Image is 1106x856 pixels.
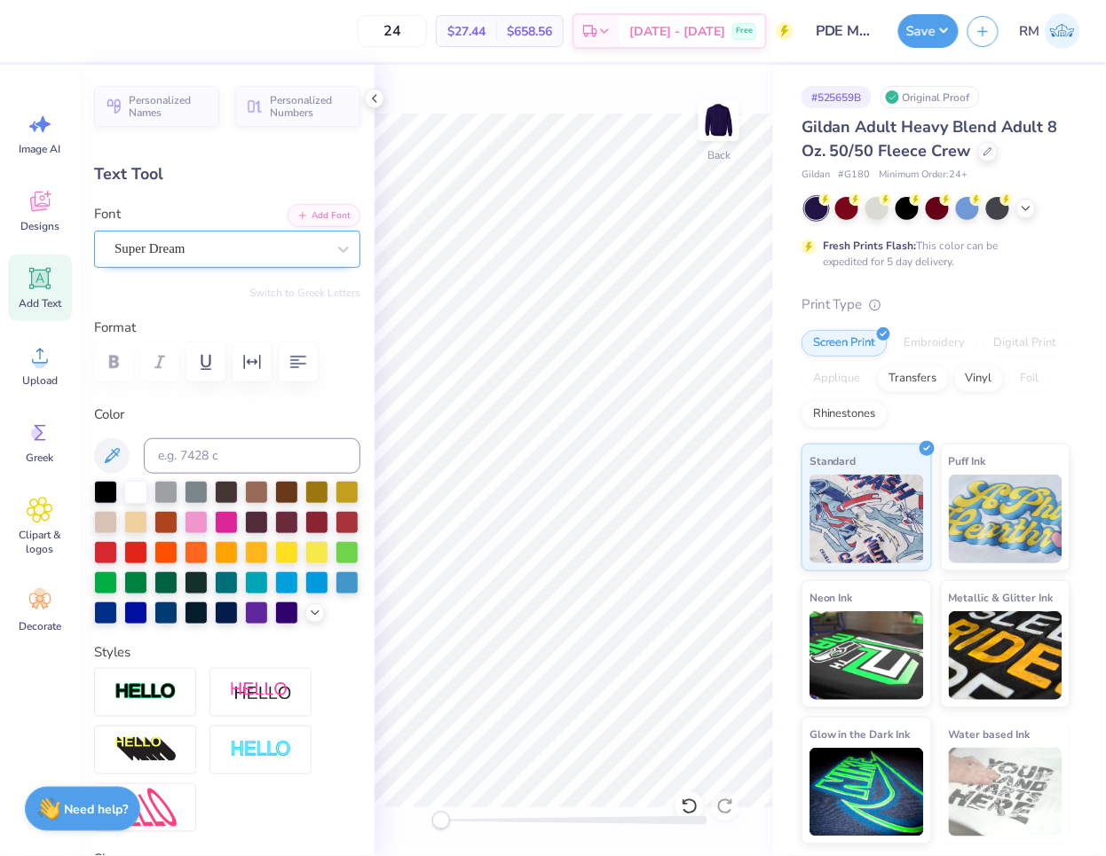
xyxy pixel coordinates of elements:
span: Metallic & Glitter Ink [949,588,1054,607]
span: Minimum Order: 24 + [880,168,968,183]
span: Personalized Numbers [270,94,350,119]
a: RM [1012,13,1088,49]
span: Puff Ink [949,452,986,470]
div: Applique [802,365,873,392]
div: Back [707,147,731,163]
div: Embroidery [893,330,977,357]
input: e.g. 7428 c [144,438,360,474]
input: – – [358,15,427,47]
button: Personalized Names [94,86,219,127]
span: Gildan [802,168,830,183]
span: Neon Ink [810,588,853,607]
span: Upload [22,373,58,388]
button: Switch to Greek Letters [249,286,360,300]
img: Glow in the Dark Ink [810,748,924,836]
span: Water based Ink [949,725,1031,743]
div: Digital Print [983,330,1069,357]
input: Untitled Design [802,13,889,49]
span: RM [1020,21,1040,42]
div: Rhinestones [802,401,888,428]
button: Save [898,14,959,48]
span: Greek [27,451,54,465]
div: Text Tool [94,162,360,186]
img: Shadow [230,681,292,703]
div: # 525659B [802,86,872,108]
img: Negative Space [230,740,292,760]
span: # G180 [839,168,871,183]
img: 3D Illusion [115,736,177,765]
span: Standard [810,452,857,470]
div: Screen Print [802,330,888,357]
span: $27.44 [447,22,486,41]
img: Ronald Manipon [1045,13,1080,49]
button: Add Font [288,204,360,227]
label: Color [94,404,360,425]
div: This color can be expedited for 5 day delivery. [823,238,1041,270]
img: Back [701,103,737,138]
button: Personalized Numbers [235,86,360,127]
img: Water based Ink [949,748,1063,836]
div: Transfers [878,365,949,392]
img: Metallic & Glitter Ink [949,611,1063,700]
span: $658.56 [507,22,552,41]
span: Personalized Names [129,94,209,119]
div: Original Proof [881,86,980,108]
span: Decorate [19,619,61,633]
span: Glow in the Dark Ink [810,725,911,743]
span: Gildan Adult Heavy Blend Adult 8 Oz. 50/50 Fleece Crew [802,116,1058,161]
label: Font [94,204,121,224]
div: Foil [1009,365,1051,392]
div: Vinyl [954,365,1004,392]
img: Standard [810,475,924,563]
strong: Need help? [65,801,129,818]
span: Free [736,25,753,37]
img: Neon Ink [810,611,924,700]
span: Clipart & logos [11,528,69,556]
img: Free Distort [115,789,177,827]
img: Stroke [115,682,177,703]
label: Format [94,318,360,338]
span: Designs [20,219,59,233]
span: Image AI [20,142,61,156]
div: Accessibility label [432,812,450,829]
label: Styles [94,642,130,663]
strong: Fresh Prints Flash: [823,239,917,253]
div: Print Type [802,294,1070,315]
span: Add Text [19,296,61,310]
img: Puff Ink [949,475,1063,563]
span: [DATE] - [DATE] [629,22,725,41]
